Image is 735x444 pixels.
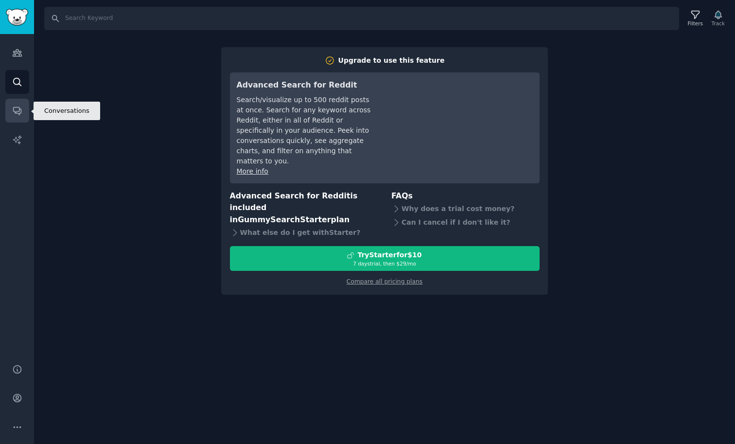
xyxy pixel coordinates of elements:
input: Search Keyword [44,7,679,30]
div: Search/visualize up to 500 reddit posts at once. Search for any keyword across Reddit, either in ... [237,95,373,166]
div: Try Starter for $10 [357,250,421,260]
h3: Advanced Search for Reddit is included in plan [230,190,378,226]
div: 7 days trial, then $ 29 /mo [230,260,539,267]
span: GummySearch Starter [238,215,331,224]
h3: FAQs [391,190,540,202]
div: Upgrade to use this feature [338,55,445,66]
a: More info [237,167,268,175]
div: What else do I get with Starter ? [230,226,378,239]
div: Filters [688,20,703,27]
div: Why does a trial cost money? [391,202,540,215]
h3: Advanced Search for Reddit [237,79,373,91]
img: GummySearch logo [6,9,28,26]
div: Can I cancel if I don't like it? [391,215,540,229]
a: Compare all pricing plans [347,278,422,285]
iframe: YouTube video player [387,79,533,152]
button: TryStarterfor$107 daystrial, then $29/mo [230,246,540,271]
